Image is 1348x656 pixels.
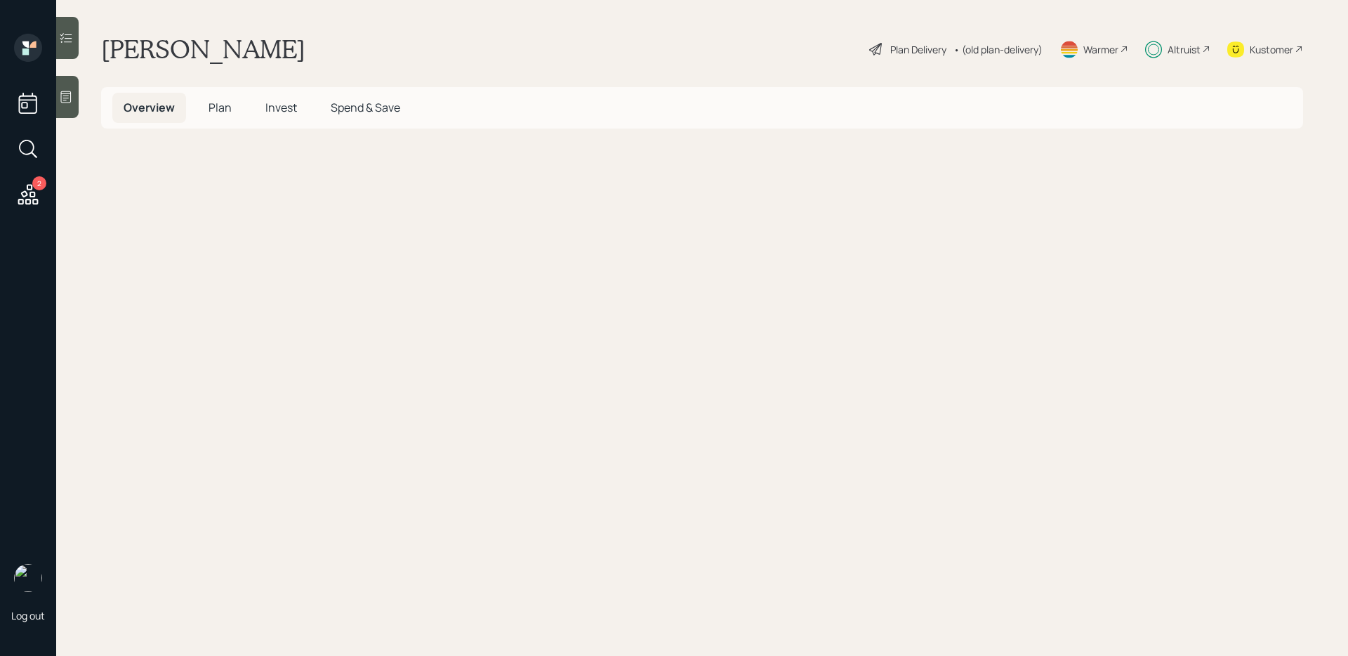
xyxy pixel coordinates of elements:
[209,100,232,115] span: Plan
[1083,42,1118,57] div: Warmer
[265,100,297,115] span: Invest
[14,564,42,592] img: sami-boghos-headshot.png
[32,176,46,190] div: 2
[101,34,305,65] h1: [PERSON_NAME]
[1168,42,1201,57] div: Altruist
[890,42,946,57] div: Plan Delivery
[11,609,45,622] div: Log out
[953,42,1043,57] div: • (old plan-delivery)
[1250,42,1293,57] div: Kustomer
[331,100,400,115] span: Spend & Save
[124,100,175,115] span: Overview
